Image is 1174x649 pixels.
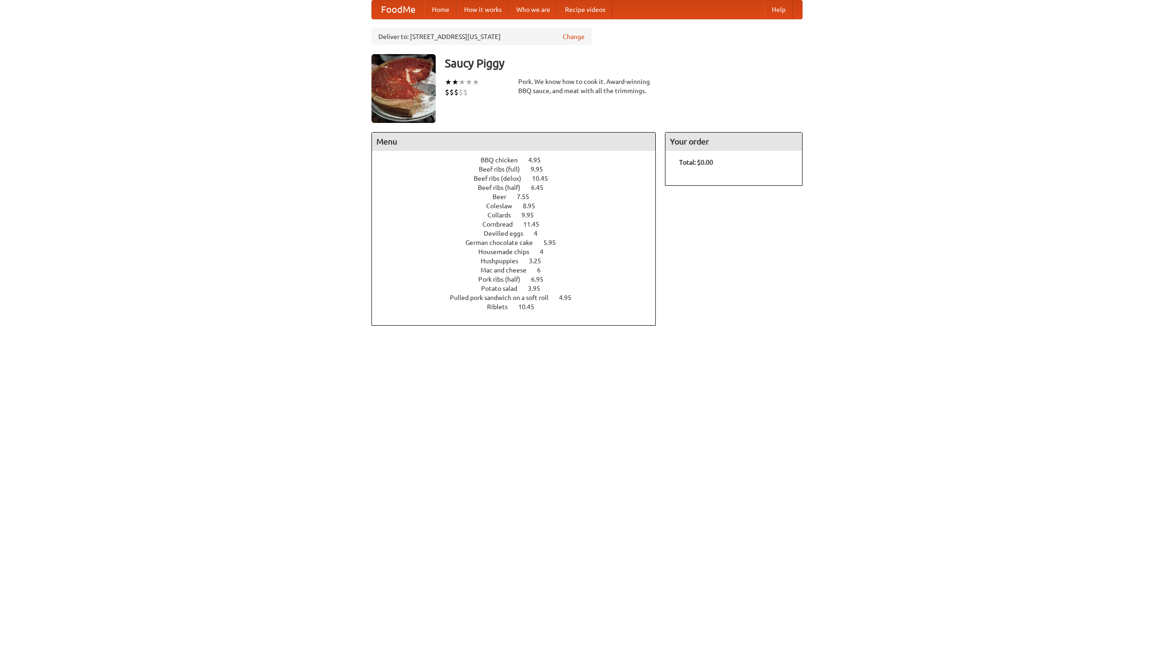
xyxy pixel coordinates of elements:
li: $ [454,87,459,97]
span: Beef ribs (delux) [474,175,531,182]
span: Beer [493,193,515,200]
li: ★ [452,77,459,87]
a: Collards 9.95 [487,211,551,219]
span: Collards [487,211,520,219]
span: 9.95 [531,166,552,173]
a: Beef ribs (delux) 10.45 [474,175,565,182]
li: ★ [472,77,479,87]
a: Mac and cheese 6 [481,266,558,274]
a: Change [563,32,585,41]
a: Help [764,0,793,19]
li: $ [459,87,463,97]
span: 4 [540,248,553,255]
span: 8.95 [523,202,544,210]
div: Deliver to: [STREET_ADDRESS][US_STATE] [371,28,592,45]
span: 6 [537,266,550,274]
span: 10.45 [532,175,557,182]
span: German chocolate cake [465,239,542,246]
a: Pulled pork sandwich on a soft roll 4.95 [450,294,588,301]
a: German chocolate cake 5.95 [465,239,573,246]
a: Beer 7.55 [493,193,546,200]
a: Devilled eggs 4 [484,230,554,237]
span: 9.95 [521,211,543,219]
li: $ [445,87,449,97]
a: BBQ chicken 4.95 [481,156,558,164]
h3: Saucy Piggy [445,54,803,72]
a: Riblets 10.45 [487,303,551,311]
span: Cornbread [482,221,522,228]
span: 7.55 [517,193,538,200]
li: $ [463,87,468,97]
span: 11.45 [523,221,548,228]
span: Pulled pork sandwich on a soft roll [450,294,558,301]
li: ★ [465,77,472,87]
span: 3.95 [528,285,549,292]
a: FoodMe [372,0,425,19]
li: $ [449,87,454,97]
a: Housemade chips 4 [478,248,560,255]
li: ★ [459,77,465,87]
span: 4 [534,230,547,237]
span: Riblets [487,303,517,311]
span: Coleslaw [486,202,521,210]
b: Total: $0.00 [679,159,713,166]
span: 3.25 [529,257,550,265]
span: 10.45 [518,303,543,311]
a: Pork ribs (half) 6.95 [478,276,560,283]
a: Coleslaw 8.95 [486,202,552,210]
a: Beef ribs (half) 6.45 [478,184,560,191]
h4: Menu [372,133,655,151]
span: 4.95 [559,294,581,301]
a: Potato salad 3.95 [481,285,557,292]
a: Beef ribs (full) 9.95 [479,166,560,173]
span: Hushpuppies [481,257,527,265]
div: Pork. We know how to cook it. Award-winning BBQ sauce, and meat with all the trimmings. [518,77,656,95]
span: 4.95 [528,156,550,164]
a: Recipe videos [558,0,613,19]
h4: Your order [665,133,802,151]
span: Pork ribs (half) [478,276,530,283]
a: Who we are [509,0,558,19]
a: Home [425,0,457,19]
span: BBQ chicken [481,156,527,164]
span: Beef ribs (half) [478,184,530,191]
span: Mac and cheese [481,266,536,274]
span: Potato salad [481,285,526,292]
span: 6.95 [531,276,553,283]
span: Devilled eggs [484,230,532,237]
span: Beef ribs (full) [479,166,529,173]
a: How it works [457,0,509,19]
span: 5.95 [543,239,565,246]
img: angular.jpg [371,54,436,123]
span: 6.45 [531,184,553,191]
li: ★ [445,77,452,87]
a: Hushpuppies 3.25 [481,257,558,265]
span: Housemade chips [478,248,538,255]
a: Cornbread 11.45 [482,221,556,228]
